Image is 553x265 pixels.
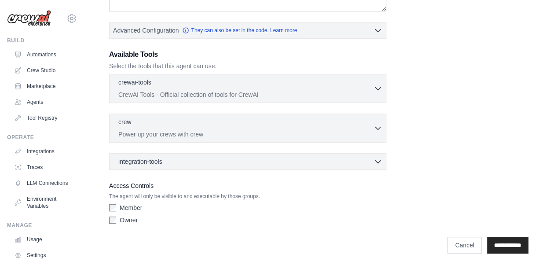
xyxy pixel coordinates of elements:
a: Marketplace [11,79,77,93]
div: Build [7,37,77,44]
a: Tool Registry [11,111,77,125]
img: Logo [7,10,51,27]
a: Automations [11,48,77,62]
a: Agents [11,95,77,109]
a: Integrations [11,144,77,158]
button: crew Power up your crews with crew [113,118,382,139]
div: Operate [7,134,77,141]
p: Select the tools that this agent can use. [109,62,386,70]
a: Traces [11,160,77,174]
p: crew [118,118,132,126]
a: Crew Studio [11,63,77,77]
a: Environment Variables [11,192,77,213]
label: Member [120,203,142,212]
p: crewai-tools [118,78,151,87]
a: Usage [11,232,77,247]
a: LLM Connections [11,176,77,190]
div: Manage [7,222,77,229]
a: Cancel [447,237,482,254]
span: Advanced Configuration [113,26,179,35]
button: Advanced Configuration They can also be set in the code. Learn more [110,22,386,38]
a: Settings [11,248,77,262]
label: Access Controls [109,180,386,191]
p: Power up your crews with crew [118,130,374,139]
p: The agent will only be visible to and executable by those groups. [109,193,386,200]
button: crewai-tools CrewAI Tools - Official collection of tools for CrewAI [113,78,382,99]
label: Owner [120,216,138,225]
h3: Available Tools [109,49,386,60]
a: They can also be set in the code. Learn more [182,27,297,34]
p: CrewAI Tools - Official collection of tools for CrewAI [118,90,374,99]
span: integration-tools [118,157,162,166]
button: integration-tools [113,157,382,166]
